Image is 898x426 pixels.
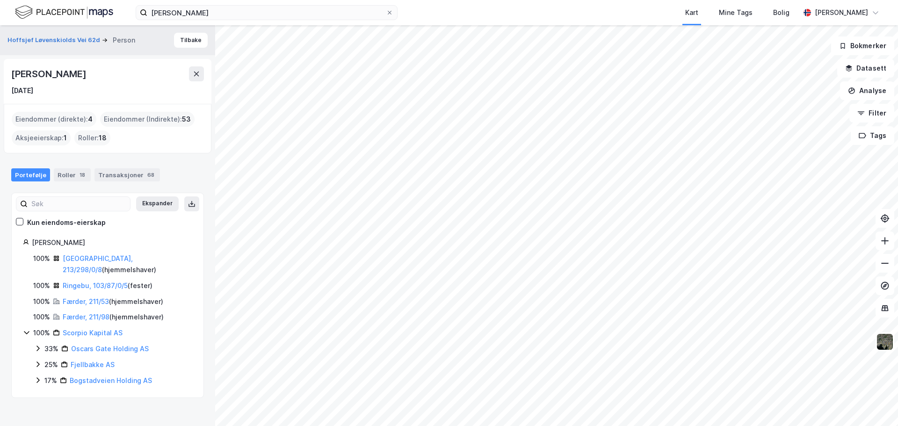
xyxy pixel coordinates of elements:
button: Datasett [837,59,894,78]
div: ( hjemmelshaver ) [63,253,192,275]
a: Fjellbakke AS [71,361,115,368]
div: Roller [54,168,91,181]
span: 1 [64,132,67,144]
button: Hoffsjef Løvenskiolds Vei 62d [7,36,102,45]
a: Bogstadveien Holding AS [70,376,152,384]
img: 9k= [876,333,894,351]
div: ( hjemmelshaver ) [63,296,163,307]
img: logo.f888ab2527a4732fd821a326f86c7f29.svg [15,4,113,21]
div: 25% [44,359,58,370]
div: Person [113,35,135,46]
div: Kun eiendoms-eierskap [27,217,106,228]
div: Transaksjoner [94,168,160,181]
div: [PERSON_NAME] [815,7,868,18]
div: Roller : [74,130,110,145]
button: Filter [849,104,894,123]
div: 17% [44,375,57,386]
a: [GEOGRAPHIC_DATA], 213/298/0/8 [63,254,133,274]
span: 4 [88,114,93,125]
div: Eiendommer (direkte) : [12,112,96,127]
div: Kart [685,7,698,18]
div: 33% [44,343,58,354]
div: [PERSON_NAME] [32,237,192,248]
div: 18 [78,170,87,180]
a: Færder, 211/53 [63,297,109,305]
div: Aksjeeierskap : [12,130,71,145]
button: Tags [851,126,894,145]
div: Mine Tags [719,7,753,18]
div: [PERSON_NAME] [11,66,88,81]
span: 53 [182,114,191,125]
iframe: Chat Widget [851,381,898,426]
div: 68 [145,170,156,180]
span: 18 [99,132,107,144]
a: Ringebu, 103/87/0/5 [63,282,128,289]
a: Færder, 211/98 [63,313,109,321]
div: 100% [33,253,50,264]
div: ( hjemmelshaver ) [63,311,164,323]
button: Analyse [840,81,894,100]
div: Portefølje [11,168,50,181]
input: Søk på adresse, matrikkel, gårdeiere, leietakere eller personer [147,6,386,20]
div: [DATE] [11,85,33,96]
button: Bokmerker [831,36,894,55]
div: Eiendommer (Indirekte) : [100,112,195,127]
div: Bolig [773,7,789,18]
a: Scorpio Kapital AS [63,329,123,337]
button: Tilbake [174,33,208,48]
div: 100% [33,327,50,339]
div: 100% [33,311,50,323]
input: Søk [28,197,130,211]
div: 100% [33,280,50,291]
div: 100% [33,296,50,307]
button: Ekspander [136,196,179,211]
div: ( fester ) [63,280,152,291]
a: Oscars Gate Holding AS [71,345,149,353]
